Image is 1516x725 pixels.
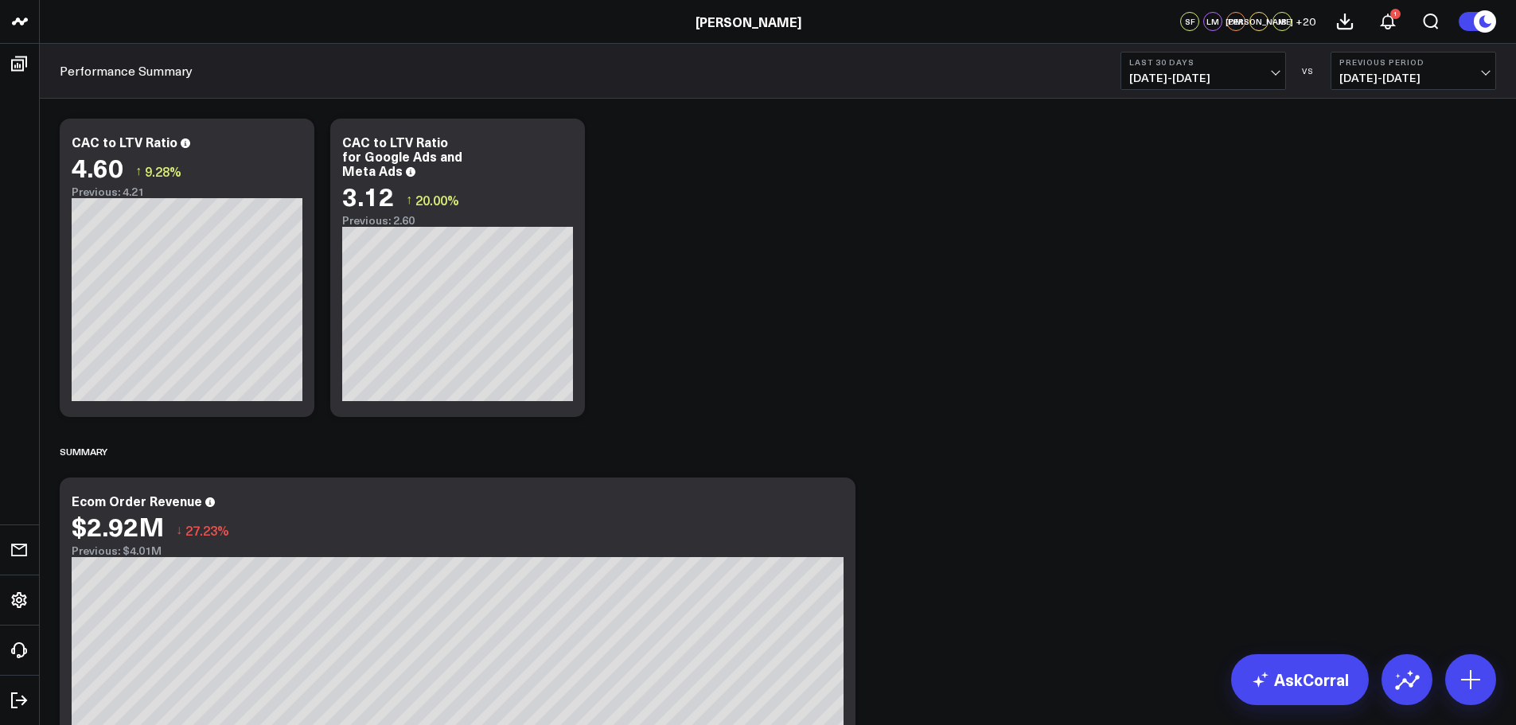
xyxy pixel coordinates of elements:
div: 1 [1390,9,1401,19]
div: Ecom Order Revenue [72,492,202,509]
div: Previous: 4.21 [72,185,302,198]
div: JB [1272,12,1292,31]
button: +20 [1296,12,1315,31]
button: Last 30 Days[DATE]-[DATE] [1120,52,1286,90]
span: [DATE] - [DATE] [1339,72,1487,84]
span: 27.23% [185,521,229,539]
div: [PERSON_NAME] [1249,12,1269,31]
span: ↑ [406,189,412,210]
span: ↑ [135,161,142,181]
button: Previous Period[DATE]-[DATE] [1331,52,1496,90]
div: $2.92M [72,512,164,540]
b: Last 30 Days [1129,57,1277,67]
div: DM [1226,12,1245,31]
div: VS [1294,66,1323,76]
a: AskCorral [1231,654,1369,705]
div: CAC to LTV Ratio [72,133,177,150]
div: 4.60 [72,153,123,181]
div: Previous: $4.01M [72,544,844,557]
div: CAC to LTV Ratio for Google Ads and Meta Ads [342,133,462,179]
div: SF [1180,12,1199,31]
div: Summary [60,433,107,470]
div: Previous: 2.60 [342,214,573,227]
span: + 20 [1296,16,1315,27]
span: 20.00% [415,191,459,209]
div: 3.12 [342,181,394,210]
span: [DATE] - [DATE] [1129,72,1277,84]
span: 9.28% [145,162,181,180]
span: ↓ [176,520,182,540]
b: Previous Period [1339,57,1487,67]
div: LM [1203,12,1222,31]
a: Performance Summary [60,62,193,80]
a: [PERSON_NAME] [696,13,801,30]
